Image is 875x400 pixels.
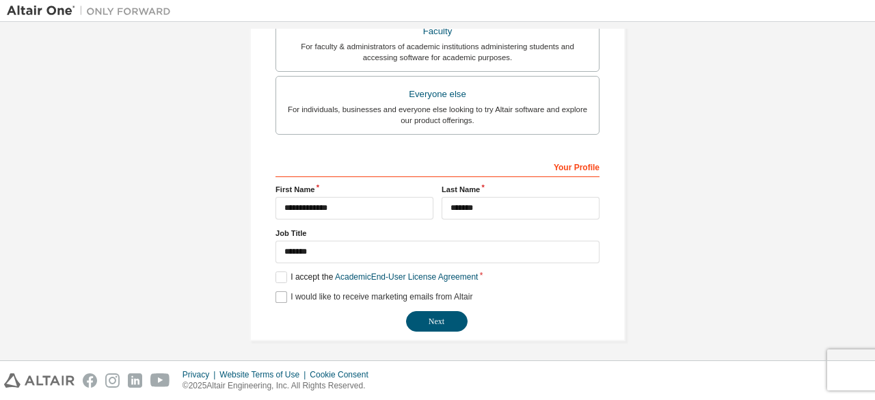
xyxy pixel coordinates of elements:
[275,155,600,177] div: Your Profile
[275,184,433,195] label: First Name
[335,272,478,282] a: Academic End-User License Agreement
[219,369,310,380] div: Website Terms of Use
[83,373,97,388] img: facebook.svg
[128,373,142,388] img: linkedin.svg
[275,291,472,303] label: I would like to receive marketing emails from Altair
[284,85,591,104] div: Everyone else
[7,4,178,18] img: Altair One
[150,373,170,388] img: youtube.svg
[310,369,376,380] div: Cookie Consent
[4,373,75,388] img: altair_logo.svg
[105,373,120,388] img: instagram.svg
[275,228,600,239] label: Job Title
[183,369,219,380] div: Privacy
[284,22,591,41] div: Faculty
[406,311,468,332] button: Next
[275,271,478,283] label: I accept the
[284,41,591,63] div: For faculty & administrators of academic institutions administering students and accessing softwa...
[183,380,377,392] p: © 2025 Altair Engineering, Inc. All Rights Reserved.
[442,184,600,195] label: Last Name
[284,104,591,126] div: For individuals, businesses and everyone else looking to try Altair software and explore our prod...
